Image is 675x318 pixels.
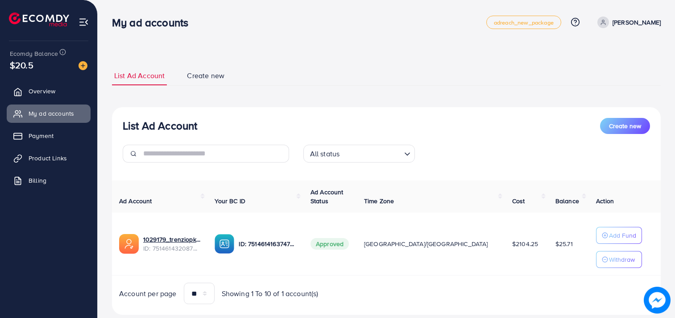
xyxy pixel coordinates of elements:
img: logo [9,13,69,26]
span: Approved [311,238,349,250]
a: [PERSON_NAME] [594,17,661,28]
span: Product Links [29,154,67,163]
span: List Ad Account [114,71,165,81]
span: Balance [555,197,579,205]
span: Showing 1 To 10 of 1 account(s) [222,289,319,299]
span: Account per page [119,289,177,299]
a: Billing [7,172,91,189]
span: Ad Account Status [311,188,344,205]
button: Withdraw [596,251,642,268]
span: Create new [187,71,224,81]
span: ID: 7514614320878059537 [143,244,200,253]
img: image [79,61,87,70]
span: $25.71 [555,239,573,248]
span: Overview [29,87,55,96]
span: Cost [512,197,525,205]
button: Create new [600,118,650,134]
span: adreach_new_package [494,20,554,25]
span: My ad accounts [29,109,74,118]
span: [GEOGRAPHIC_DATA]/[GEOGRAPHIC_DATA] [364,239,488,248]
span: Create new [609,121,641,130]
a: Product Links [7,149,91,167]
img: ic-ba-acc.ded83a64.svg [215,234,234,254]
a: Payment [7,127,91,145]
img: image [646,289,668,311]
a: 1029179_trenziopk_1749632491413 [143,235,200,244]
input: Search for option [342,146,400,160]
h3: List Ad Account [123,119,197,132]
span: All status [308,147,342,160]
img: menu [79,17,89,27]
p: Withdraw [609,254,635,265]
p: ID: 7514614163747110913 [239,238,296,249]
a: adreach_new_package [486,16,561,29]
span: $20.5 [10,59,33,71]
span: Ecomdy Balance [10,49,58,58]
span: Ad Account [119,197,152,205]
div: <span class='underline'>1029179_trenziopk_1749632491413</span></br>7514614320878059537 [143,235,200,253]
button: Add Fund [596,227,642,244]
p: [PERSON_NAME] [613,17,661,28]
span: $2104.25 [512,239,538,248]
span: Your BC ID [215,197,245,205]
span: Billing [29,176,46,185]
span: Payment [29,131,54,140]
img: ic-ads-acc.e4c84228.svg [119,234,139,254]
span: Time Zone [364,197,394,205]
a: Overview [7,82,91,100]
h3: My ad accounts [112,16,195,29]
p: Add Fund [609,230,636,241]
span: Action [596,197,614,205]
a: My ad accounts [7,105,91,122]
div: Search for option [303,145,415,163]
